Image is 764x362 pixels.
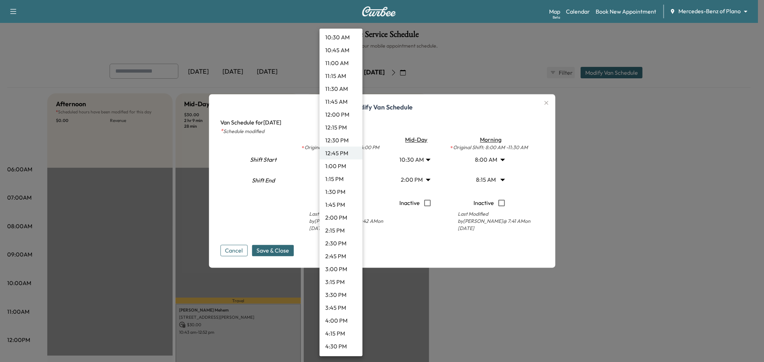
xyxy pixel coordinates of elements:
[319,211,362,224] li: 2:00 PM
[319,172,362,185] li: 1:15 PM
[319,340,362,353] li: 4:30 PM
[319,250,362,263] li: 2:45 PM
[319,263,362,275] li: 3:00 PM
[319,95,362,108] li: 11:45 AM
[319,44,362,57] li: 10:45 AM
[319,288,362,301] li: 3:30 PM
[319,185,362,198] li: 1:30 PM
[319,327,362,340] li: 4:15 PM
[319,237,362,250] li: 2:30 PM
[319,301,362,314] li: 3:45 PM
[319,121,362,134] li: 12:15 PM
[319,134,362,147] li: 12:30 PM
[319,82,362,95] li: 11:30 AM
[319,160,362,172] li: 1:00 PM
[319,198,362,211] li: 1:45 PM
[319,57,362,69] li: 11:00 AM
[319,224,362,237] li: 2:15 PM
[319,147,362,160] li: 12:45 PM
[319,275,362,288] li: 3:15 PM
[319,108,362,121] li: 12:00 PM
[319,314,362,327] li: 4:00 PM
[319,69,362,82] li: 11:15 AM
[319,31,362,44] li: 10:30 AM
